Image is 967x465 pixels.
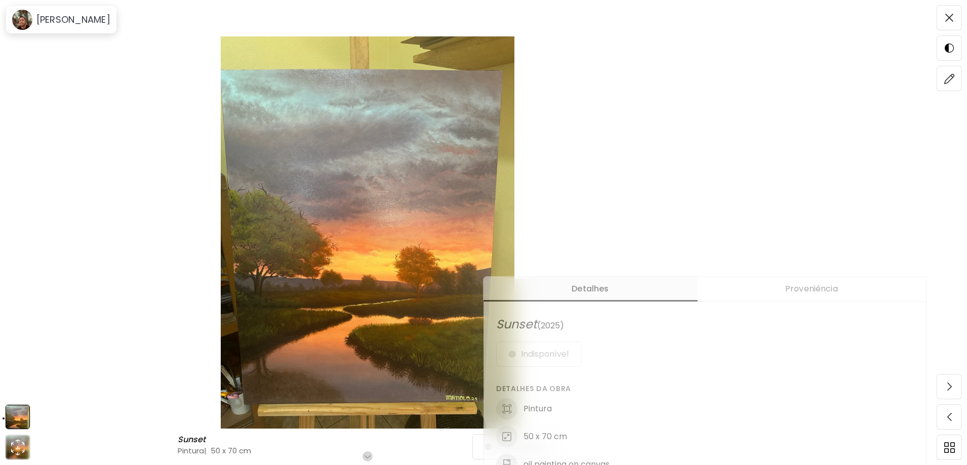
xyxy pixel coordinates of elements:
[178,435,208,445] h6: Sunset
[496,316,537,332] span: Sunset
[523,431,567,442] h6: 50 x 70 cm
[523,403,552,414] h6: Pintura
[496,383,914,394] h6: Detalhes da obra
[178,445,472,456] h4: Pintura | 50 x 70 cm
[496,398,517,419] img: discipline
[36,14,110,26] h6: [PERSON_NAME]
[10,439,26,455] div: animation
[490,283,691,295] span: Detalhes
[703,283,920,295] span: Proveniência
[496,426,517,447] img: dimensions
[537,320,564,331] span: (2025)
